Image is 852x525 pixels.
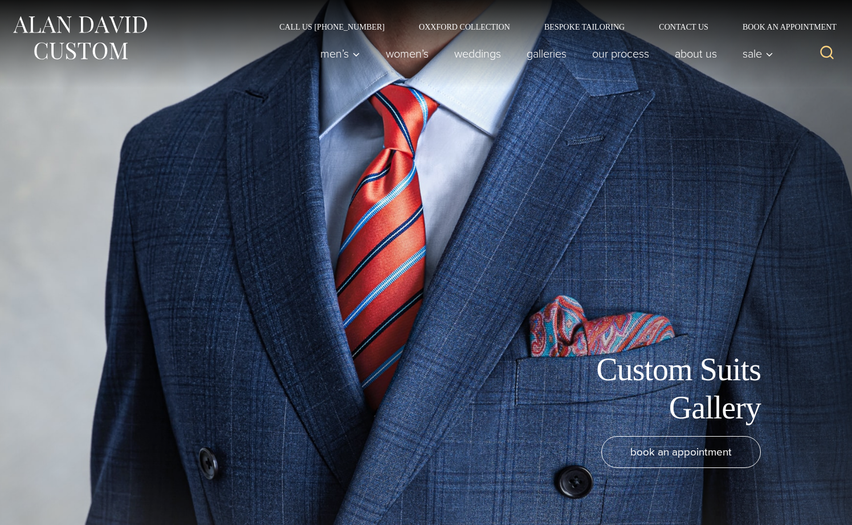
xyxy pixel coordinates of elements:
a: Call Us [PHONE_NUMBER] [262,23,402,31]
a: weddings [442,42,514,65]
a: Galleries [514,42,580,65]
nav: Secondary Navigation [262,23,841,31]
span: Men’s [320,48,360,59]
a: Our Process [580,42,662,65]
a: Oxxford Collection [402,23,527,31]
span: book an appointment [630,443,732,460]
a: Contact Us [642,23,725,31]
a: book an appointment [601,436,761,468]
a: Book an Appointment [725,23,841,31]
a: Bespoke Tailoring [527,23,642,31]
button: View Search Form [813,40,841,67]
nav: Primary Navigation [308,42,780,65]
a: About Us [662,42,730,65]
a: Women’s [373,42,442,65]
h1: Custom Suits Gallery [504,351,761,427]
span: Sale [743,48,773,59]
img: Alan David Custom [11,13,148,63]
